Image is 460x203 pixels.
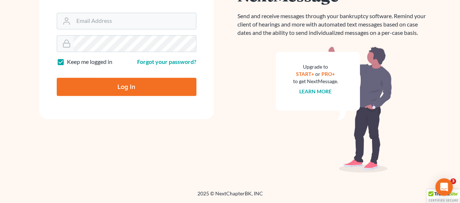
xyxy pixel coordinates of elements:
div: to get NextMessage. [293,78,338,85]
span: 3 [450,178,456,184]
a: START+ [296,71,314,77]
a: Forgot your password? [137,58,196,65]
label: Keep me logged in [67,58,112,66]
input: Log In [57,78,196,96]
a: PRO+ [321,71,335,77]
img: nextmessage_bg-59042aed3d76b12b5cd301f8e5b87938c9018125f34e5fa2b7a6b67550977c72.svg [276,46,392,173]
div: Upgrade to [293,63,338,70]
div: 2025 © NextChapterBK, INC [23,190,437,203]
div: Open Intercom Messenger [435,178,453,196]
div: TrustedSite Certified [427,189,460,203]
input: Email Address [73,13,196,29]
a: Learn more [299,88,332,94]
span: or [315,71,320,77]
p: Send and receive messages through your bankruptcy software. Remind your client of hearings and mo... [237,12,430,37]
